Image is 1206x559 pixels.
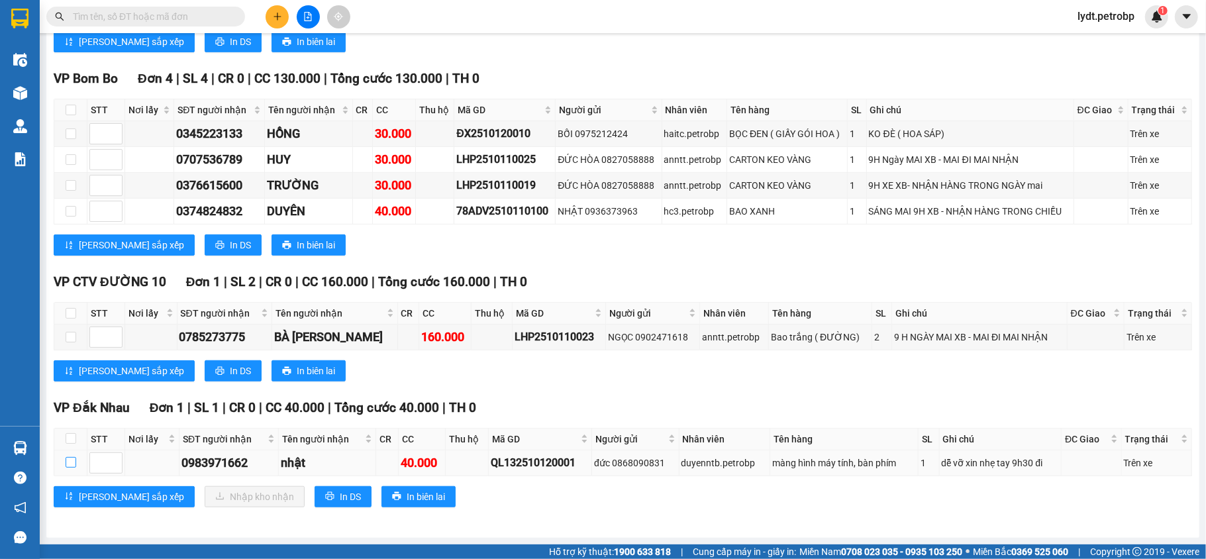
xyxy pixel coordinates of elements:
[176,176,262,195] div: 0376615600
[150,400,185,415] span: Đơn 1
[516,306,591,321] span: Mã GD
[229,400,256,415] span: CR 0
[64,37,74,48] span: sort-ascending
[282,432,362,446] span: Tên người nhận
[13,119,27,133] img: warehouse-icon
[867,99,1074,121] th: Ghi chú
[1124,456,1189,470] div: Trên xe
[340,489,361,504] span: In DS
[174,147,264,173] td: 0707536789
[375,176,413,195] div: 30.000
[1127,330,1189,344] div: Trên xe
[215,37,225,48] span: printer
[664,204,725,219] div: hc3.petrobp
[1160,6,1165,15] span: 1
[1131,152,1189,167] div: Trên xe
[218,71,244,86] span: CR 0
[449,400,476,415] span: TH 0
[205,486,305,507] button: downloadNhập kho nhận
[194,400,219,415] span: SL 1
[454,121,556,147] td: ĐX2510120010
[303,12,313,21] span: file-add
[265,147,353,173] td: HUY
[1078,103,1115,117] span: ĐC Giao
[850,178,864,193] div: 1
[770,429,919,450] th: Tên hàng
[1125,432,1178,446] span: Trạng thái
[416,99,455,121] th: Thu hộ
[279,450,376,476] td: nhật
[14,501,26,514] span: notification
[186,274,221,289] span: Đơn 1
[419,303,472,325] th: CC
[128,103,160,117] span: Nơi lấy
[771,330,870,344] div: Bao trắng ( ĐƯỜNG)
[966,549,970,554] span: ⚪️
[940,429,1062,450] th: Ghi chú
[282,366,291,377] span: printer
[176,150,262,169] div: 0707536789
[64,366,74,377] span: sort-ascending
[274,328,395,346] div: BÀ [PERSON_NAME]
[79,489,184,504] span: [PERSON_NAME] sắp xếp
[64,491,74,502] span: sort-ascending
[215,240,225,251] span: printer
[973,544,1068,559] span: Miền Bắc
[1071,306,1111,321] span: ĐC Giao
[1132,103,1178,117] span: Trạng thái
[268,103,339,117] span: Tên người nhận
[679,429,771,450] th: Nhân viên
[609,306,687,321] span: Người gửi
[13,441,27,455] img: warehouse-icon
[177,103,250,117] span: SĐT người nhận
[376,429,399,450] th: CR
[454,147,556,173] td: LHP2510110025
[54,31,195,52] button: sort-ascending[PERSON_NAME] sắp xếp
[176,71,179,86] span: |
[325,491,334,502] span: printer
[398,303,419,325] th: CR
[224,274,227,289] span: |
[614,546,671,557] strong: 1900 633 818
[259,400,262,415] span: |
[272,325,397,350] td: BÀ TƯ - TƯỜNG VÂN
[266,274,292,289] span: CR 0
[205,31,262,52] button: printerIn DS
[223,400,226,415] span: |
[421,328,470,346] div: 160.000
[302,274,368,289] span: CC 160.000
[595,432,666,446] span: Người gửi
[472,303,513,325] th: Thu hộ
[894,330,1064,344] div: 9 H NGÀY MAI XB - MAI ĐI MAI NHẬN
[381,486,456,507] button: printerIn biên lai
[558,127,659,141] div: BỐI 0975212424
[174,121,264,147] td: 0345223133
[259,274,262,289] span: |
[230,34,251,49] span: In DS
[1067,8,1145,25] span: lydt.petrobp
[54,71,118,86] span: VP Bom Bo
[1131,178,1189,193] div: Trên xe
[266,5,289,28] button: plus
[919,429,939,450] th: SL
[73,9,229,24] input: Tìm tên, số ĐT hoặc mã đơn
[456,125,553,142] div: ĐX2510120010
[87,99,125,121] th: STT
[892,303,1067,325] th: Ghi chú
[729,127,845,141] div: BỌC ĐEN ( GIẤY GÓI HOA )
[328,400,331,415] span: |
[179,328,270,346] div: 0785273775
[869,204,1072,219] div: SÁNG MAI 9H XB - NHẬN HÀNG TRONG CHIỀU
[727,99,848,121] th: Tên hàng
[446,71,449,86] span: |
[327,5,350,28] button: aim
[334,400,439,415] span: Tổng cước 40.000
[491,454,589,471] div: QL132510120001
[558,204,659,219] div: NHẬT 0936373963
[181,306,259,321] span: SĐT người nhận
[297,5,320,28] button: file-add
[13,152,27,166] img: solution-icon
[399,429,446,450] th: CC
[187,400,191,415] span: |
[54,360,195,381] button: sort-ascending[PERSON_NAME] sắp xếp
